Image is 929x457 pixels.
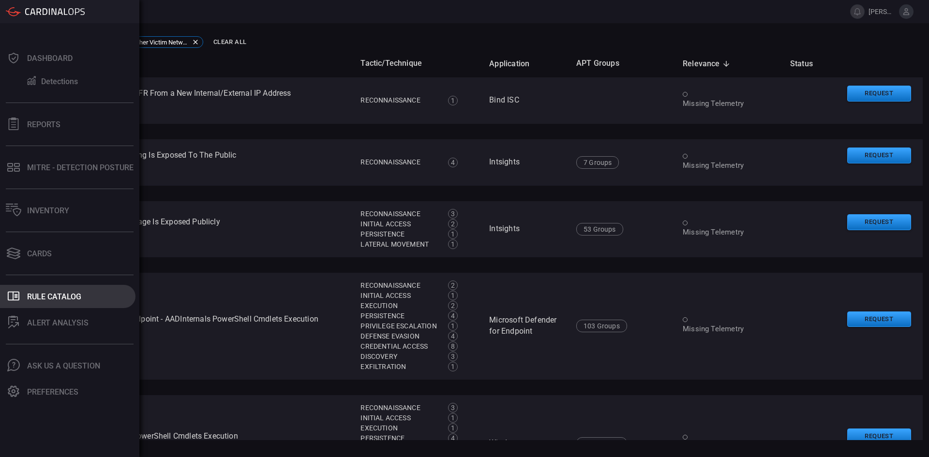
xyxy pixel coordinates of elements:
[448,209,458,219] div: 3
[448,96,458,105] div: 1
[448,280,458,290] div: 2
[448,301,458,310] div: 2
[41,77,78,86] div: Detections
[360,413,437,423] div: Initial Access
[481,77,569,124] td: Bind ISC
[360,239,437,250] div: Lateral Movement
[27,163,134,172] div: MITRE - Detection Posture
[360,331,437,341] div: Defense Evasion
[847,147,911,163] button: Request
[576,320,627,332] div: 103 Groups
[448,239,458,249] div: 1
[360,362,437,372] div: Exfiltration
[576,223,623,236] div: 53 Groups
[847,311,911,327] button: Request
[211,35,249,50] button: Clear All
[448,352,458,361] div: 3
[481,201,569,257] td: Intsights
[683,58,733,70] span: Relevance
[448,229,458,239] div: 1
[481,273,569,380] td: Microsoft Defender for Endpoint
[683,324,775,334] div: Missing Telemetry
[569,50,675,77] th: APT Groups
[27,361,100,370] div: Ask Us A Question
[360,157,437,167] div: Reconnaissance
[448,219,458,229] div: 2
[683,227,775,237] div: Missing Telemetry
[360,229,437,239] div: Persistence
[27,206,69,215] div: Inventory
[847,428,911,444] button: Request
[360,311,437,321] div: Persistence
[448,158,458,167] div: 4
[130,39,190,46] span: Gather Victim Network Information
[27,54,73,63] div: Dashboard
[360,209,437,219] div: Reconnaissance
[448,423,458,433] div: 1
[448,362,458,371] div: 1
[27,120,60,129] div: Reports
[448,291,458,300] div: 1
[27,387,78,397] div: Preferences
[360,433,437,443] div: Persistence
[847,214,911,230] button: Request
[360,280,437,291] div: Reconnaissance
[39,273,353,380] td: Microsoft Defender for Endpoint - AADInternals PowerShell Cmdlets Execution
[27,292,81,301] div: Rule Catalog
[847,86,911,102] button: Request
[360,403,437,413] div: Reconnaissance
[448,321,458,331] div: 1
[360,291,437,301] div: Initial Access
[353,50,481,77] th: Tactic/Technique
[27,318,89,327] div: ALERT ANALYSIS
[869,8,895,15] span: [PERSON_NAME].[PERSON_NAME]
[576,437,627,450] div: 103 Groups
[360,219,437,229] div: Initial Access
[39,139,353,186] td: Intsights - A Directory Listing Is Exposed To The Public
[576,156,619,169] div: 7 Groups
[448,433,458,443] div: 4
[448,341,458,351] div: 8
[448,403,458,413] div: 3
[481,139,569,186] td: Intsights
[683,161,775,171] div: Missing Telemetry
[39,77,353,124] td: Bind ISC - Possible DNS IXFR From a New Internal/External IP Address
[360,341,437,352] div: Credential Access
[448,331,458,341] div: 4
[360,352,437,362] div: Discovery
[360,321,437,331] div: Privilege Escalation
[448,413,458,423] div: 1
[360,423,437,433] div: Execution
[790,58,825,70] span: Status
[489,58,542,70] span: Application
[683,99,775,109] div: Missing Telemetry
[91,36,203,48] div: Techniques:Gather Victim Network Information
[448,311,458,321] div: 4
[360,301,437,311] div: Execution
[360,95,437,105] div: Reconnaissance
[27,249,52,258] div: Cards
[39,201,353,257] td: Intsights - Internal Login Page Is Exposed Publicly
